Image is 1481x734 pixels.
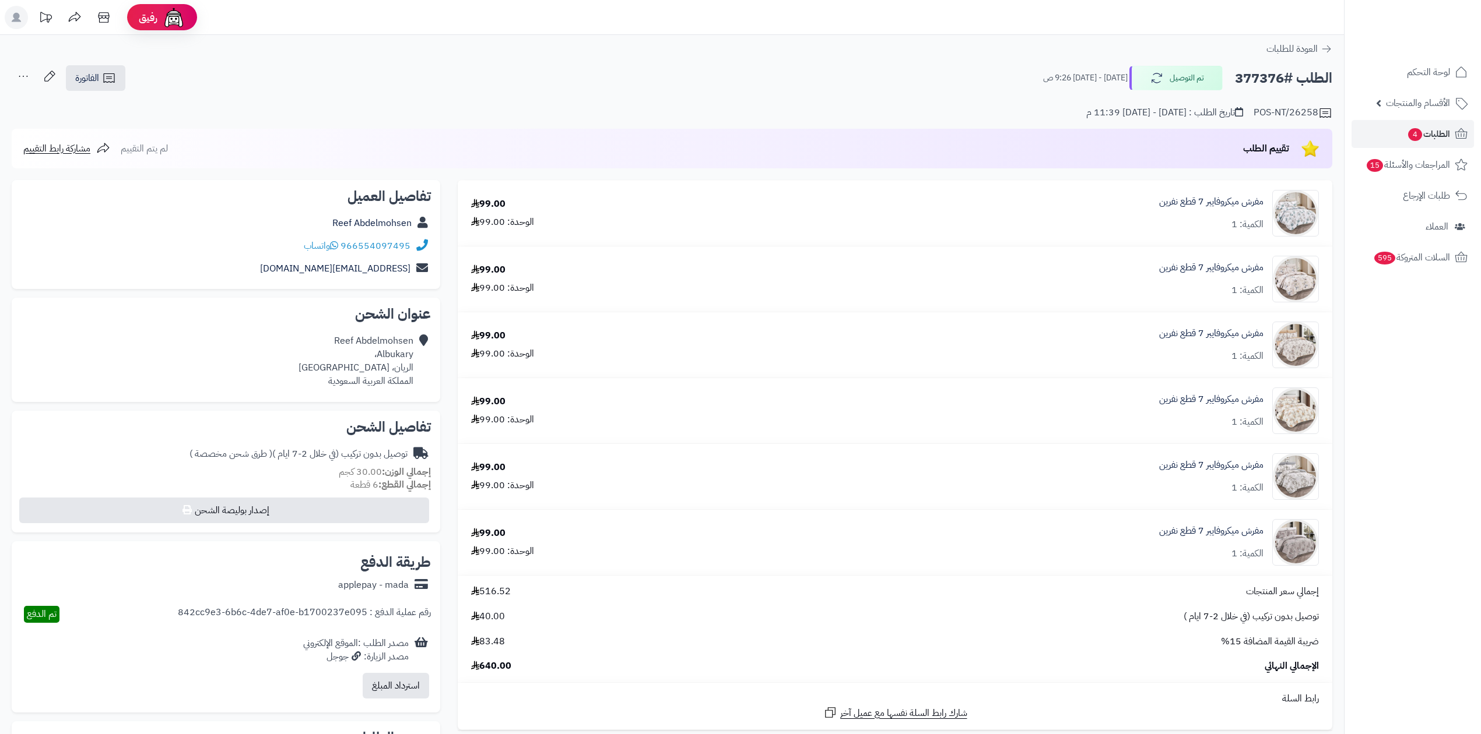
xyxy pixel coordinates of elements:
[1243,142,1289,156] span: تقييم الطلب
[471,329,506,343] div: 99.00
[1246,585,1319,598] span: إجمالي سعر المنتجات
[471,461,506,474] div: 99.00
[341,239,410,253] a: 966554097495
[1352,151,1474,179] a: المراجعات والأسئلة15
[471,479,534,492] div: الوحدة: 99.00
[471,281,534,295] div: الوحدة: 99.00
[471,413,534,426] div: الوحدة: 99.00
[23,142,90,156] span: مشاركة رابط التقييم
[1407,64,1450,80] span: لوحة التحكم
[1231,415,1264,429] div: الكمية: 1
[471,659,511,673] span: 640.00
[162,6,185,29] img: ai-face.png
[1402,9,1470,33] img: logo-2.png
[1043,72,1128,84] small: [DATE] - [DATE] 9:26 ص
[1374,252,1395,264] span: 595
[1231,218,1264,231] div: الكمية: 1
[471,585,511,598] span: 516.52
[27,607,57,621] span: تم الدفع
[1273,387,1318,434] img: 1752908587-1-90x90.jpg
[75,71,99,85] span: الفاتورة
[350,478,431,492] small: 6 قطعة
[1184,610,1319,623] span: توصيل بدون تركيب (في خلال 2-7 ايام )
[1403,188,1450,204] span: طلبات الإرجاع
[332,216,412,230] a: Reef Abdelmohsen
[823,705,967,720] a: شارك رابط السلة نفسها مع عميل آخر
[338,578,409,592] div: applepay - mada
[1266,42,1318,56] span: العودة للطلبات
[1231,350,1264,363] div: الكمية: 1
[1159,393,1264,406] a: مفرش ميكروفايبر 7 قطع نفرين
[139,10,157,24] span: رفيق
[1352,244,1474,271] a: السلات المتروكة595
[178,606,431,623] div: رقم عملية الدفع : 842cc9e3-6b6c-4de7-af0e-b1700237e095
[1159,195,1264,209] a: مفرش ميكروفايبر 7 قطع نفرين
[1235,66,1332,90] h2: الطلب #377376
[303,637,409,664] div: مصدر الطلب :الموقع الإلكتروني
[462,692,1328,705] div: رابط السلة
[1366,157,1450,173] span: المراجعات والأسئلة
[471,263,506,277] div: 99.00
[1231,547,1264,560] div: الكمية: 1
[471,347,534,361] div: الوحدة: 99.00
[1221,635,1319,648] span: ضريبة القيمة المضافة 15%
[1159,327,1264,340] a: مفرش ميكروفايبر 7 قطع نفرين
[1386,95,1450,111] span: الأقسام والمنتجات
[19,497,429,523] button: إصدار بوليصة الشحن
[303,650,409,664] div: مصدر الزيارة: جوجل
[66,65,125,91] a: الفاتورة
[260,262,410,276] a: [EMAIL_ADDRESS][DOMAIN_NAME]
[1265,659,1319,673] span: الإجمالي النهائي
[1159,524,1264,538] a: مفرش ميكروفايبر 7 قطع نفرين
[1086,106,1243,119] div: تاريخ الطلب : [DATE] - [DATE] 11:39 م
[304,239,338,253] a: واتساب
[21,420,431,434] h2: تفاصيل الشحن
[1407,126,1450,142] span: الطلبات
[378,478,431,492] strong: إجمالي القطع:
[360,555,431,569] h2: طريقة الدفع
[1273,190,1318,237] img: 1752907301-1-90x90.jpg
[471,216,534,229] div: الوحدة: 99.00
[1352,58,1474,86] a: لوحة التحكم
[1254,106,1332,120] div: POS-NT/26258
[1129,66,1223,90] button: تم التوصيل
[1273,322,1318,368] img: 1752908443-10-90x90.jpg
[363,673,429,698] button: استرداد المبلغ
[189,447,408,461] div: توصيل بدون تركيب (في خلال 2-7 ايام )
[1352,213,1474,241] a: العملاء
[31,6,60,32] a: تحديثات المنصة
[299,334,413,387] div: Reef Abdelmohsen Albukary، الريان، [GEOGRAPHIC_DATA] المملكة العربية السعودية
[121,142,168,156] span: لم يتم التقييم
[471,197,506,211] div: 99.00
[471,610,505,623] span: 40.00
[339,465,431,479] small: 30.00 كجم
[1408,128,1422,141] span: 4
[1266,42,1332,56] a: العودة للطلبات
[840,707,967,720] span: شارك رابط السلة نفسها مع عميل آخر
[471,635,505,648] span: 83.48
[23,142,110,156] a: مشاركة رابط التقييم
[21,189,431,203] h2: تفاصيل العميل
[471,545,534,558] div: الوحدة: 99.00
[1373,249,1450,266] span: السلات المتروكة
[1231,481,1264,495] div: الكمية: 1
[21,307,431,321] h2: عنوان الشحن
[1352,120,1474,148] a: الطلبات4
[471,527,506,540] div: 99.00
[1426,218,1448,235] span: العملاء
[189,447,272,461] span: ( طرق شحن مخصصة )
[1367,159,1383,172] span: 15
[1231,284,1264,297] div: الكمية: 1
[1273,256,1318,302] img: 1752908063-1-90x90.jpg
[1273,519,1318,566] img: 1752909048-1-90x90.jpg
[1273,453,1318,500] img: 1752908738-1-90x90.jpg
[382,465,431,479] strong: إجمالي الوزن:
[1159,458,1264,472] a: مفرش ميكروفايبر 7 قطع نفرين
[1159,261,1264,274] a: مفرش ميكروفايبر 7 قطع نفرين
[1352,182,1474,210] a: طلبات الإرجاع
[471,395,506,408] div: 99.00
